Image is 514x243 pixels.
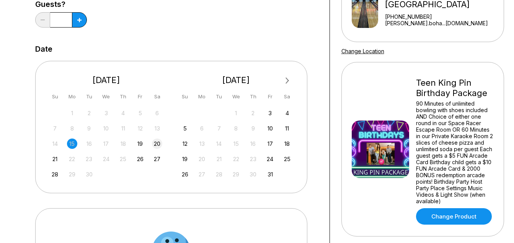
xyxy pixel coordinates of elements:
[265,169,275,179] div: Choose Friday, October 31st, 2025
[84,91,94,102] div: Tu
[214,123,224,134] div: Not available Tuesday, October 7th, 2025
[180,139,190,149] div: Choose Sunday, October 12th, 2025
[50,154,60,164] div: Choose Sunday, September 21st, 2025
[67,91,77,102] div: Mo
[180,91,190,102] div: Su
[282,91,292,102] div: Sa
[248,154,258,164] div: Not available Thursday, October 23rd, 2025
[197,139,207,149] div: Not available Monday, October 13th, 2025
[152,123,162,134] div: Not available Saturday, September 13th, 2025
[177,75,295,85] div: [DATE]
[135,139,145,149] div: Choose Friday, September 19th, 2025
[49,107,164,179] div: month 2025-09
[416,78,494,98] div: Teen King Pin Birthday Package
[231,139,241,149] div: Not available Wednesday, October 15th, 2025
[101,123,111,134] div: Not available Wednesday, September 10th, 2025
[231,91,241,102] div: We
[341,48,384,54] a: Change Location
[101,154,111,164] div: Not available Wednesday, September 24th, 2025
[118,108,128,118] div: Not available Thursday, September 4th, 2025
[281,75,294,87] button: Next Month
[385,20,500,26] a: [PERSON_NAME].boha...[DOMAIN_NAME]
[50,169,60,179] div: Choose Sunday, September 28th, 2025
[197,91,207,102] div: Mo
[135,154,145,164] div: Choose Friday, September 26th, 2025
[265,123,275,134] div: Choose Friday, October 10th, 2025
[50,123,60,134] div: Not available Sunday, September 7th, 2025
[197,123,207,134] div: Not available Monday, October 6th, 2025
[84,108,94,118] div: Not available Tuesday, September 2nd, 2025
[248,91,258,102] div: Th
[47,75,166,85] div: [DATE]
[231,108,241,118] div: Not available Wednesday, October 1st, 2025
[265,154,275,164] div: Choose Friday, October 24th, 2025
[35,45,52,53] label: Date
[67,123,77,134] div: Not available Monday, September 8th, 2025
[67,169,77,179] div: Not available Monday, September 29th, 2025
[67,154,77,164] div: Not available Monday, September 22nd, 2025
[214,154,224,164] div: Not available Tuesday, October 21st, 2025
[152,154,162,164] div: Choose Saturday, September 27th, 2025
[135,91,145,102] div: Fr
[50,139,60,149] div: Not available Sunday, September 14th, 2025
[84,169,94,179] div: Not available Tuesday, September 30th, 2025
[265,139,275,149] div: Choose Friday, October 17th, 2025
[152,91,162,102] div: Sa
[214,169,224,179] div: Not available Tuesday, October 28th, 2025
[180,154,190,164] div: Choose Sunday, October 19th, 2025
[352,121,409,178] img: Teen King Pin Birthday Package
[214,139,224,149] div: Not available Tuesday, October 14th, 2025
[265,91,275,102] div: Fr
[118,139,128,149] div: Not available Thursday, September 18th, 2025
[282,139,292,149] div: Choose Saturday, October 18th, 2025
[214,91,224,102] div: Tu
[152,108,162,118] div: Not available Saturday, September 6th, 2025
[180,123,190,134] div: Choose Sunday, October 5th, 2025
[135,108,145,118] div: Not available Friday, September 5th, 2025
[248,139,258,149] div: Not available Thursday, October 16th, 2025
[67,108,77,118] div: Not available Monday, September 1st, 2025
[179,107,294,179] div: month 2025-10
[231,169,241,179] div: Not available Wednesday, October 29th, 2025
[231,123,241,134] div: Not available Wednesday, October 8th, 2025
[197,154,207,164] div: Not available Monday, October 20th, 2025
[101,139,111,149] div: Not available Wednesday, September 17th, 2025
[231,154,241,164] div: Not available Wednesday, October 22nd, 2025
[118,91,128,102] div: Th
[248,169,258,179] div: Not available Thursday, October 30th, 2025
[416,100,494,204] div: 90 Minutes of unlimited bowling with shoes included AND Choice of either one round in our Space R...
[180,169,190,179] div: Choose Sunday, October 26th, 2025
[84,123,94,134] div: Not available Tuesday, September 9th, 2025
[265,108,275,118] div: Choose Friday, October 3rd, 2025
[118,154,128,164] div: Not available Thursday, September 25th, 2025
[197,169,207,179] div: Not available Monday, October 27th, 2025
[282,154,292,164] div: Choose Saturday, October 25th, 2025
[282,123,292,134] div: Choose Saturday, October 11th, 2025
[50,91,60,102] div: Su
[118,123,128,134] div: Not available Thursday, September 11th, 2025
[67,139,77,149] div: Not available Monday, September 15th, 2025
[248,123,258,134] div: Not available Thursday, October 9th, 2025
[282,108,292,118] div: Choose Saturday, October 4th, 2025
[101,108,111,118] div: Not available Wednesday, September 3rd, 2025
[101,91,111,102] div: We
[84,154,94,164] div: Not available Tuesday, September 23rd, 2025
[135,123,145,134] div: Not available Friday, September 12th, 2025
[152,139,162,149] div: Choose Saturday, September 20th, 2025
[248,108,258,118] div: Not available Thursday, October 2nd, 2025
[84,139,94,149] div: Not available Tuesday, September 16th, 2025
[416,208,492,225] a: Change Product
[385,13,500,20] div: [PHONE_NUMBER]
